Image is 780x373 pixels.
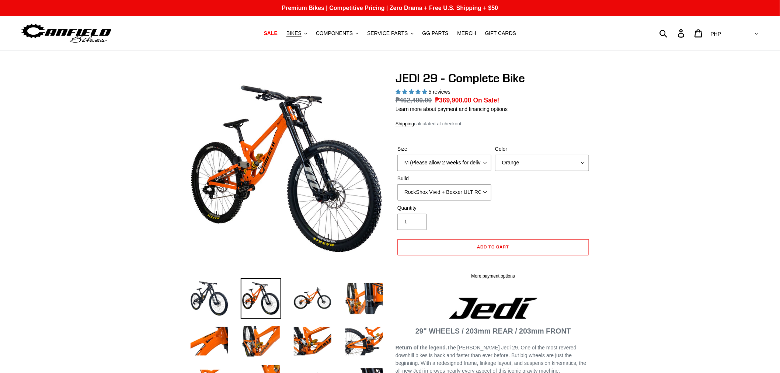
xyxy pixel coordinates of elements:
[189,278,230,319] img: Load image into Gallery viewer, JEDI 29 - Complete Bike
[241,321,281,362] img: Load image into Gallery viewer, JEDI 29 - Complete Bike
[397,239,589,255] button: Add to cart
[664,25,682,41] input: Search
[312,28,362,38] button: COMPONENTS
[189,321,230,362] img: Load image into Gallery viewer, JEDI 29 - Complete Bike
[396,120,591,128] div: calculated at checkout.
[344,321,384,362] img: Load image into Gallery viewer, JEDI 29 - Complete Bike
[20,22,112,45] img: Canfield Bikes
[344,278,384,319] img: Load image into Gallery viewer, JEDI 29 - Complete Bike
[397,175,491,182] label: Build
[260,28,281,38] a: SALE
[397,204,491,212] label: Quantity
[495,145,589,153] label: Color
[481,28,520,38] a: GIFT CARDS
[396,97,432,104] s: ₱462,400.00
[264,30,278,36] span: SALE
[292,278,333,319] img: Load image into Gallery viewer, JEDI 29 - Complete Bike
[292,321,333,362] img: Load image into Gallery viewer, JEDI 29 - Complete Bike
[429,89,450,95] span: 5 reviews
[397,145,491,153] label: Size
[396,71,591,85] h1: JEDI 29 - Complete Bike
[422,30,449,36] span: GG PARTS
[415,327,571,335] strong: 29" WHEELS / 203mm REAR / 203mm FRONT
[367,30,408,36] span: SERVICE PARTS
[449,298,537,319] img: Jedi Logo
[485,30,516,36] span: GIFT CARDS
[396,106,508,112] a: Learn more about payment and financing options
[286,30,302,36] span: BIKES
[454,28,480,38] a: MERCH
[473,95,499,105] span: On Sale!
[241,278,281,319] img: Load image into Gallery viewer, JEDI 29 - Complete Bike
[396,345,447,351] strong: Return of the legend.
[477,244,509,250] span: Add to cart
[363,28,417,38] button: SERVICE PARTS
[283,28,311,38] button: BIKES
[419,28,452,38] a: GG PARTS
[396,89,429,95] span: 5.00 stars
[457,30,476,36] span: MERCH
[396,121,414,127] a: Shipping
[435,97,471,104] span: ₱369,900.00
[316,30,353,36] span: COMPONENTS
[397,273,589,279] a: More payment options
